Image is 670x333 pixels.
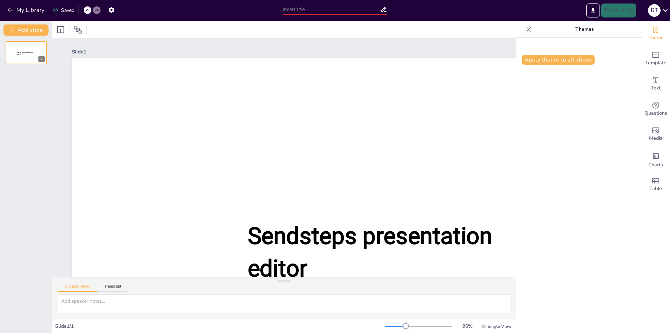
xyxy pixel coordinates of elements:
p: Themes [534,21,635,38]
div: Add ready made slides [642,46,670,71]
span: Questions [645,109,667,117]
div: Get real-time input from your audience [642,96,670,122]
div: 1 [38,56,45,62]
button: Add slide [3,24,49,36]
button: Export to PowerPoint [586,3,600,17]
button: My Library [5,5,47,16]
span: Media [649,135,663,142]
button: Apply theme to all slides [522,55,595,65]
span: Text [651,84,661,92]
input: Insert title [283,5,380,15]
div: Add images, graphics, shapes or video [642,122,670,147]
div: Layout [55,24,66,35]
button: D T [648,3,661,17]
span: Table [649,185,662,193]
div: Slide 1 [72,49,633,55]
div: Sendsteps presentation editor1 [6,41,47,64]
span: Position [74,26,82,34]
div: Add a table [642,172,670,197]
button: Speaker Notes [58,284,97,292]
button: Present [601,3,636,17]
div: D T [648,4,661,17]
span: Charts [648,161,663,169]
div: Slide 1 / 1 [55,323,385,330]
div: Add text boxes [642,71,670,96]
span: Single View [487,324,512,329]
span: Sendsteps presentation editor [248,222,492,282]
div: 95 % [459,323,476,330]
button: Transcript [97,284,128,292]
div: Add charts and graphs [642,147,670,172]
span: Theme [648,34,664,42]
div: Change the overall theme [642,21,670,46]
span: Sendsteps presentation editor [17,52,33,56]
div: Saved [53,7,74,14]
span: Template [645,59,667,67]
